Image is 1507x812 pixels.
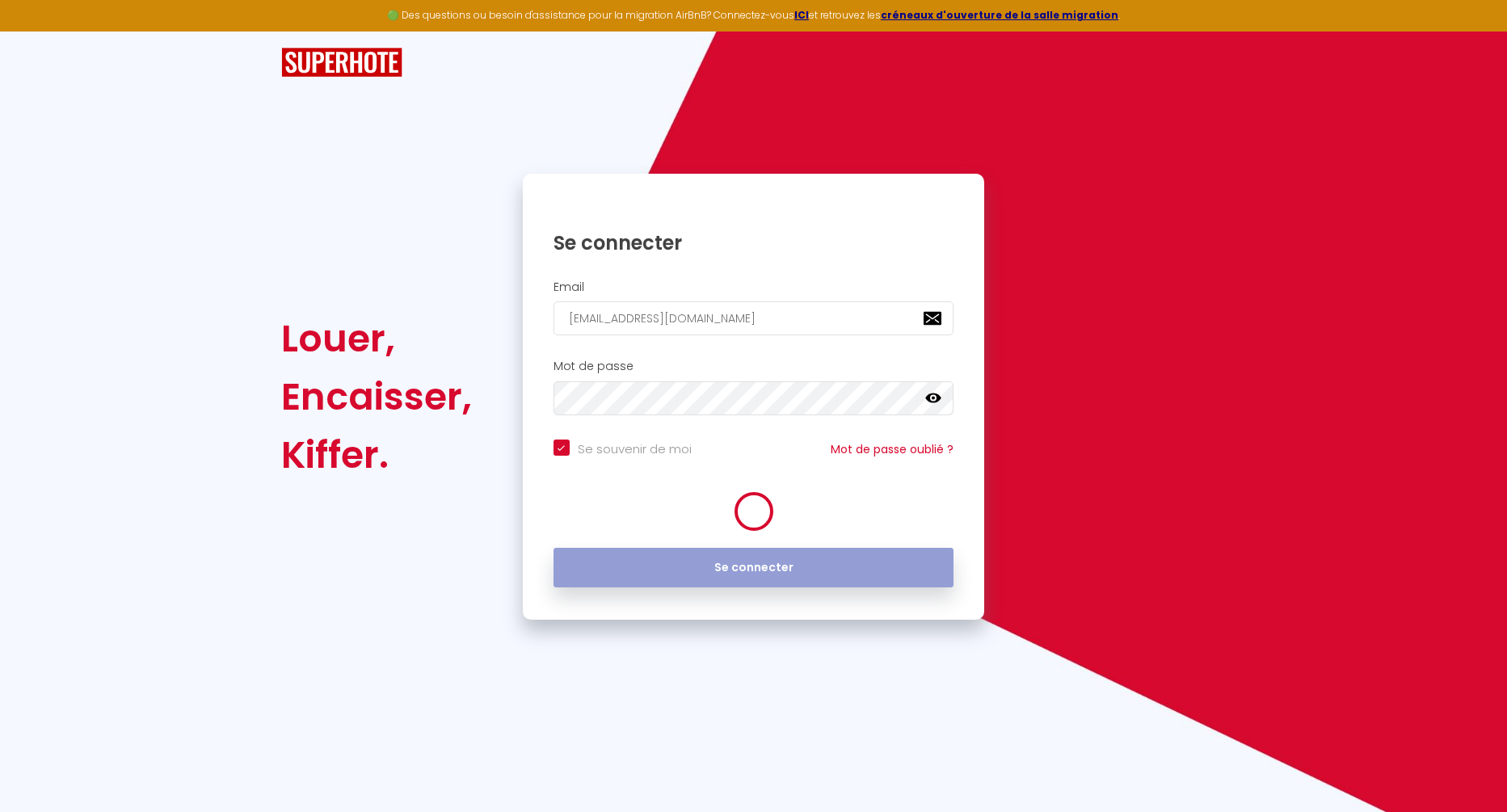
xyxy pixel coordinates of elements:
[281,48,402,78] img: SuperHote logo
[281,426,472,484] div: Kiffer.
[881,8,1118,22] a: créneaux d'ouverture de la salle migration
[554,280,954,294] h2: Email
[554,360,954,373] h2: Mot de passe
[281,368,472,426] div: Encaisser,
[281,309,472,368] div: Louer,
[831,441,953,457] a: Mot de passe oublié ?
[554,548,954,588] button: Se connecter
[13,6,61,55] button: Ouvrir le widget de chat LiveChat
[794,8,809,22] a: ICI
[554,301,954,335] input: Ton Email
[554,230,954,255] h1: Se connecter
